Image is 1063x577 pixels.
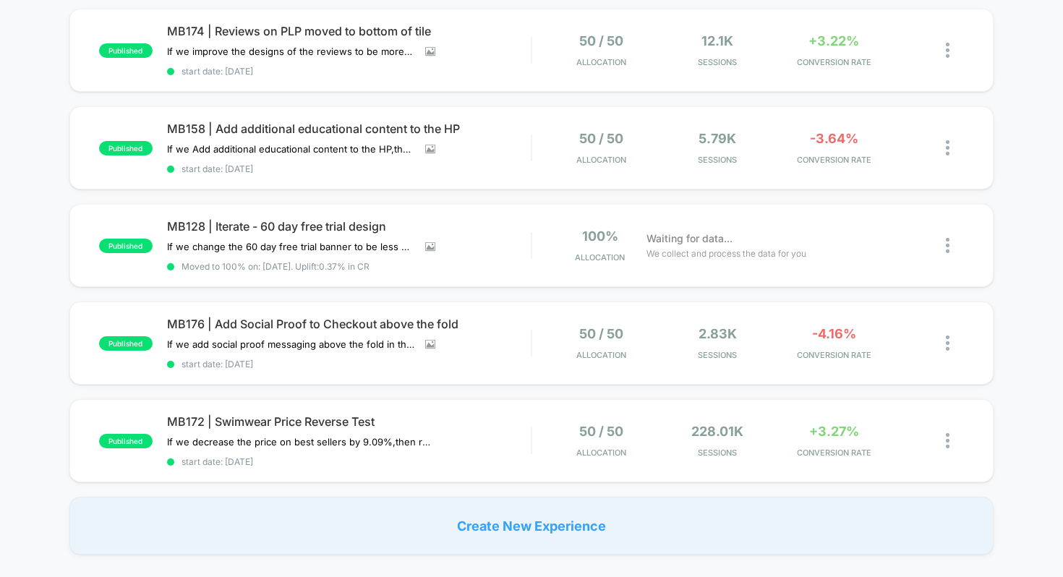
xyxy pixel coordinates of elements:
span: If we change the 60 day free trial banner to be less distracting from the primary CTA,then conver... [167,241,414,252]
span: -4.16% [812,326,856,341]
span: If we improve the designs of the reviews to be more visible and credible,then conversions will in... [167,46,414,57]
span: 100% [582,228,618,244]
span: published [99,239,153,253]
span: published [99,141,153,155]
span: Allocation [576,350,626,360]
img: close [946,43,949,58]
span: 5.79k [699,131,736,146]
span: We collect and process the data for you [646,247,806,260]
img: close [946,433,949,448]
img: close [946,238,949,253]
span: 50 / 50 [579,326,623,341]
span: Waiting for data... [646,231,733,247]
span: +3.22% [808,33,859,48]
span: Sessions [663,155,772,165]
span: CONVERSION RATE [780,57,889,67]
span: 228.01k [691,424,743,439]
span: If we decrease the price on best sellers by 9.09%,then revenue will increase,because customers ar... [167,436,435,448]
span: 2.83k [699,326,737,341]
div: Create New Experience [69,497,994,555]
span: published [99,336,153,351]
span: Allocation [575,252,625,262]
span: CONVERSION RATE [780,155,889,165]
span: Sessions [663,57,772,67]
span: MB172 | Swimwear Price Reverse Test [167,414,531,429]
span: start date: [DATE] [167,456,531,467]
span: Allocation [576,57,626,67]
span: start date: [DATE] [167,359,531,369]
span: 12.1k [701,33,733,48]
span: CONVERSION RATE [780,448,889,458]
span: Sessions [663,448,772,458]
span: published [99,434,153,448]
span: 50 / 50 [579,33,623,48]
span: MB174 | Reviews on PLP moved to bottom of tile [167,24,531,38]
span: start date: [DATE] [167,163,531,174]
span: 50 / 50 [579,131,623,146]
span: Sessions [663,350,772,360]
span: Allocation [576,448,626,458]
span: published [99,43,153,58]
span: +3.27% [809,424,859,439]
span: MB176 | Add Social Proof to Checkout above the fold [167,317,531,331]
span: If we add social proof messaging above the fold in the checkout,then conversions will increase,be... [167,338,414,350]
img: close [946,140,949,155]
img: close [946,335,949,351]
span: MB158 | Add additional educational content to the HP [167,121,531,136]
span: -3.64% [810,131,858,146]
span: MB128 | Iterate - 60 day free trial design [167,219,531,234]
span: 50 / 50 [579,424,623,439]
span: Allocation [576,155,626,165]
span: CONVERSION RATE [780,350,889,360]
span: If we Add additional educational content to the HP,then CTR will increase,because visitors are be... [167,143,414,155]
span: start date: [DATE] [167,66,531,77]
span: Moved to 100% on: [DATE] . Uplift: 0.37% in CR [182,261,370,272]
